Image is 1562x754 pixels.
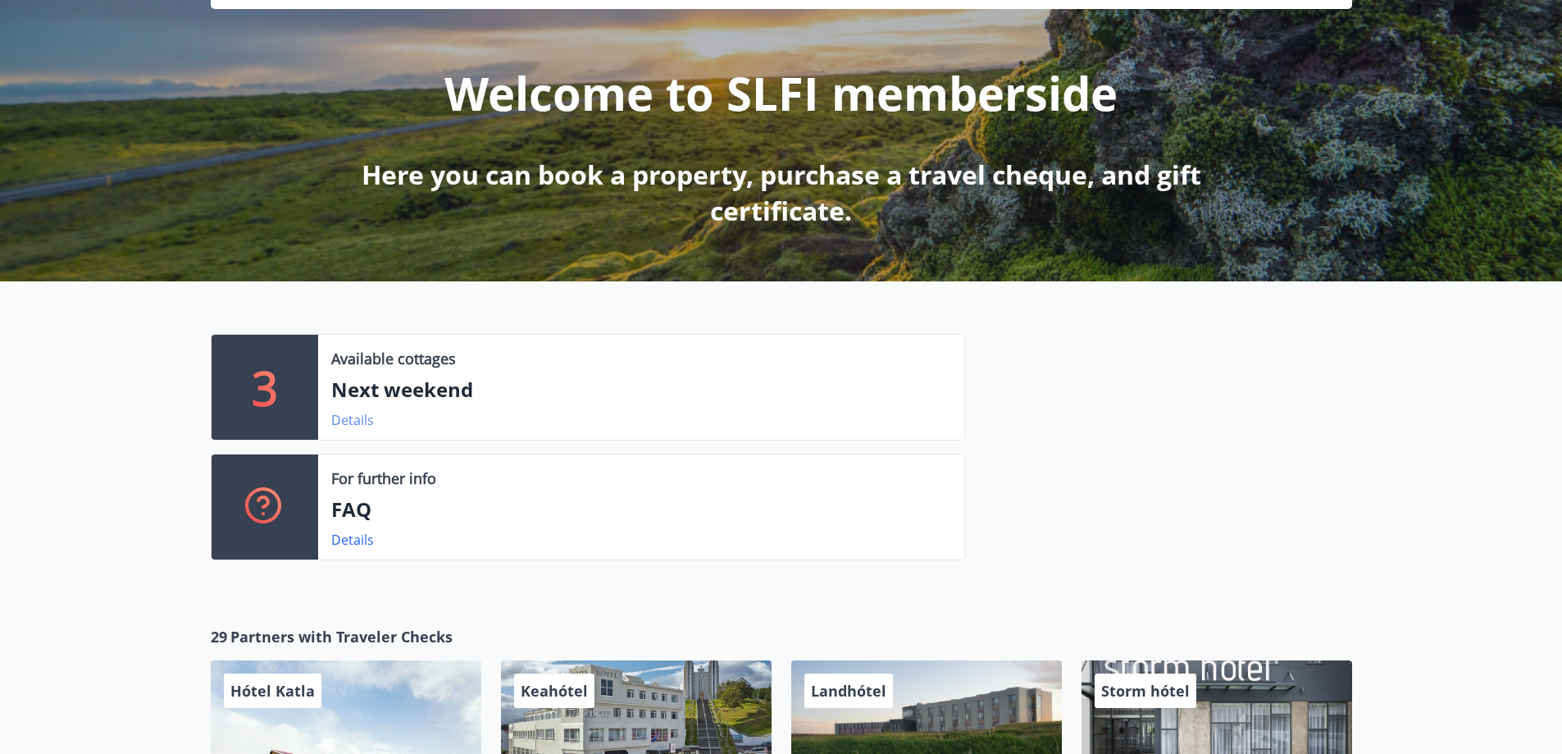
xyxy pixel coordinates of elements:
span: Partners with Traveler Checks [230,626,453,647]
span: Hótel Katla [230,681,315,701]
a: Details [331,531,374,549]
p: Here you can book a property, purchase a travel cheque, and gift certificate. [348,157,1214,229]
p: FAQ [331,496,951,523]
span: Keahótel [521,681,588,701]
p: For further info [331,468,436,489]
span: Landhótel [811,681,886,701]
span: Storm hótel [1101,681,1190,701]
p: Next weekend [331,376,951,404]
p: Available cottages [331,348,456,369]
span: 29 [211,626,227,647]
p: 3 [252,356,278,418]
a: Details [331,411,374,429]
p: Welcome to SLFI memberside [444,62,1118,124]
